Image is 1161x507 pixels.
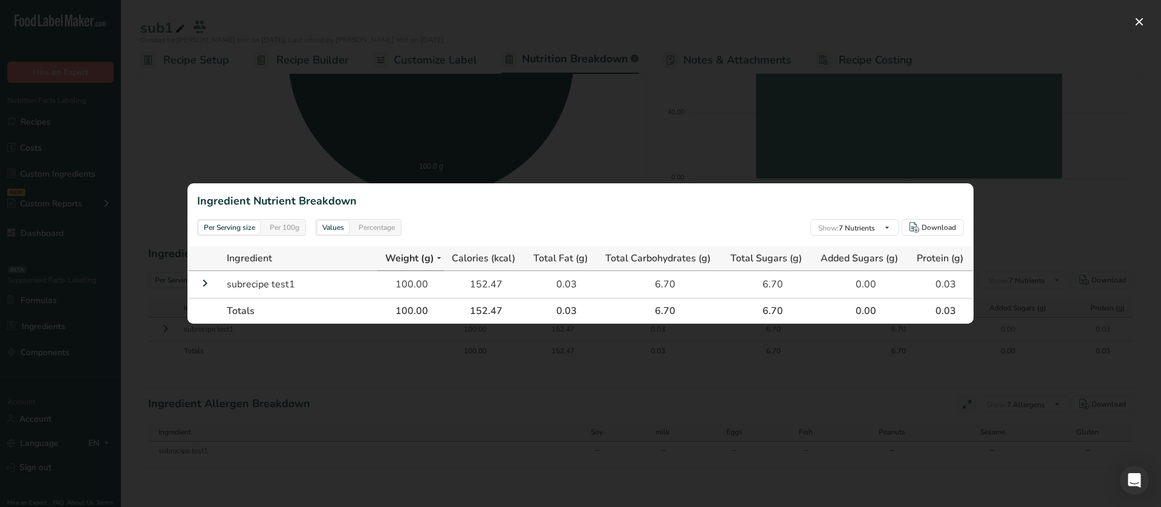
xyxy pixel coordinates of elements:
[605,251,711,266] span: Total Carbohydrates (g)
[547,304,577,318] div: 0.03
[265,221,304,234] div: Per 100g
[846,304,876,318] div: 0.00
[220,298,378,323] th: Totals
[395,277,426,292] div: 100.00
[902,219,964,236] button: Download
[917,251,963,266] span: Protein (g)
[547,277,577,292] div: 0.03
[926,304,956,318] div: 0.03
[645,277,675,292] div: 6.70
[197,193,974,209] h2: Ingredient Nutrient Breakdown
[810,219,899,236] button: Show:7 Nutrients
[753,277,783,292] div: 6.70
[452,251,515,266] span: Calories (kcal)
[395,304,426,318] div: 100.00
[922,222,956,233] div: Download
[470,277,500,292] div: 152.47
[730,251,802,266] span: Total Sugars (g)
[753,304,783,318] div: 6.70
[470,304,500,318] div: 152.47
[533,251,588,266] span: Total Fat (g)
[821,251,898,266] span: Added Sugars (g)
[227,251,272,266] span: Ingredient
[354,221,400,234] div: Percentage
[846,277,876,292] div: 0.00
[645,304,675,318] div: 6.70
[385,251,434,266] span: Weight (g)
[926,277,956,292] div: 0.03
[1120,466,1149,495] div: Open Intercom Messenger
[220,271,378,298] td: subrecipe test1
[818,223,875,233] span: 7 Nutrients
[818,223,839,233] span: Show:
[199,221,260,234] div: Per Serving size
[317,221,349,234] div: Values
